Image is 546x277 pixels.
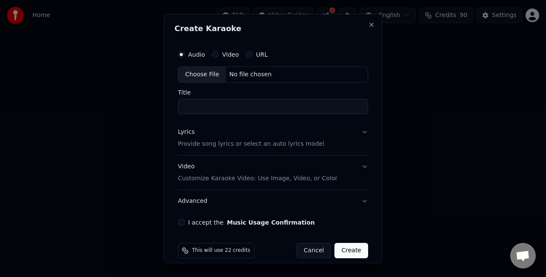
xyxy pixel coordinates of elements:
[222,52,239,58] label: Video
[296,242,331,258] button: Cancel
[178,174,337,182] p: Customize Karaoke Video: Use Image, Video, or Color
[178,67,226,82] div: Choose File
[178,190,368,212] button: Advanced
[178,127,195,136] div: Lyrics
[334,242,368,258] button: Create
[178,155,368,189] button: VideoCustomize Karaoke Video: Use Image, Video, or Color
[178,162,337,182] div: Video
[178,139,324,148] p: Provide song lyrics or select an auto lyrics model
[192,247,250,254] span: This will use 22 credits
[188,219,315,225] label: I accept the
[178,121,368,155] button: LyricsProvide song lyrics or select an auto lyrics model
[256,52,268,58] label: URL
[178,89,368,95] label: Title
[188,52,205,58] label: Audio
[226,70,275,79] div: No file chosen
[227,219,315,225] button: I accept the
[174,25,372,32] h2: Create Karaoke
